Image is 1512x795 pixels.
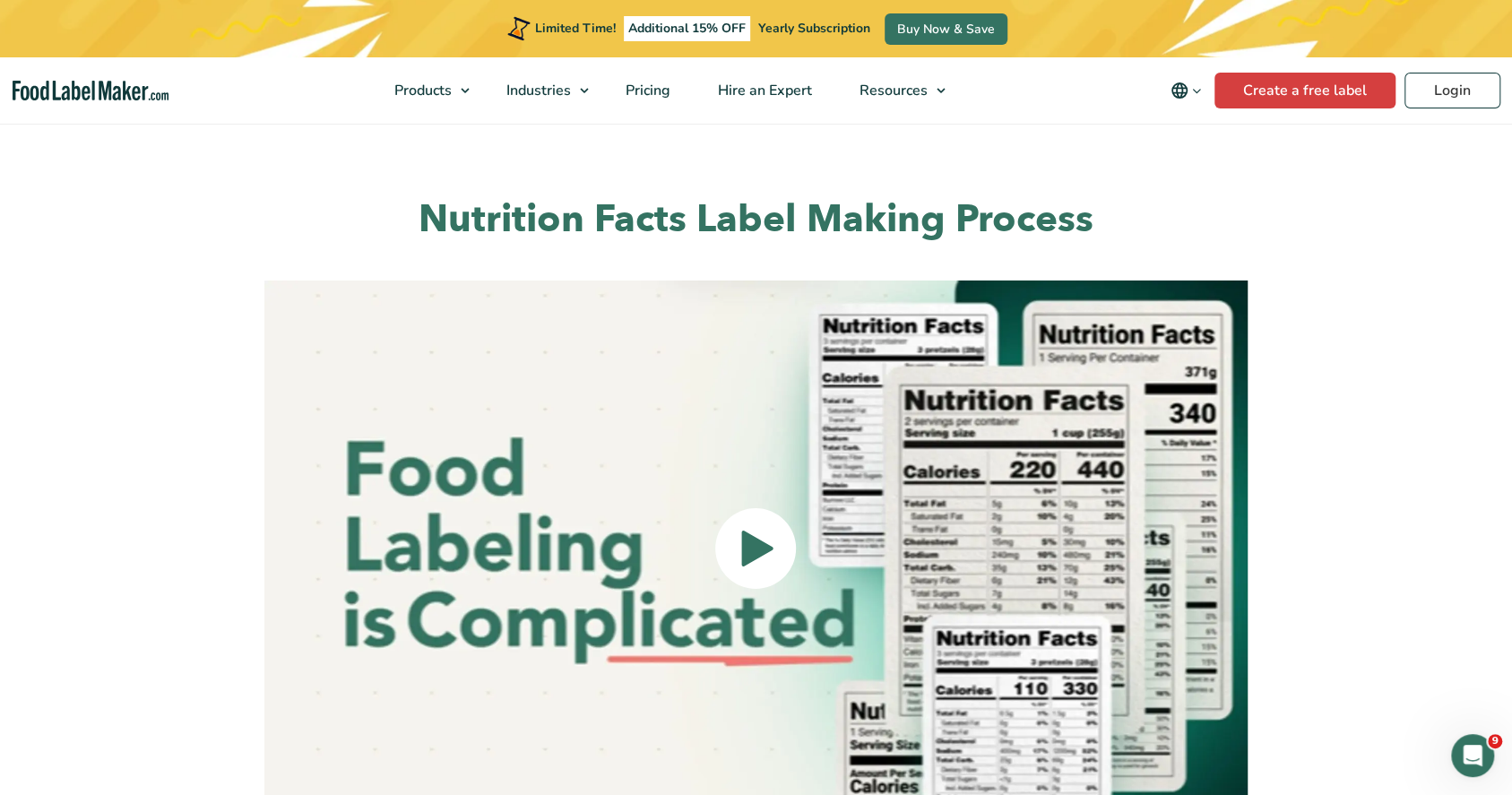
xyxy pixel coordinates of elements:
[1451,734,1494,777] iframe: Intercom live chat
[758,20,870,37] span: Yearly Subscription
[501,81,573,100] span: Industries
[214,195,1299,245] h2: Nutrition Facts Label Making Process
[836,57,955,124] a: Resources
[1158,73,1214,108] button: Change language
[624,16,750,41] span: Additional 15% OFF
[1214,73,1395,108] a: Create a free label
[1404,73,1500,108] a: Login
[602,57,690,124] a: Pricing
[620,81,672,100] span: Pricing
[371,57,479,124] a: Products
[695,57,832,124] a: Hire an Expert
[13,81,168,101] a: Food Label Maker homepage
[854,81,929,100] span: Resources
[885,13,1007,45] a: Buy Now & Save
[535,20,616,37] span: Limited Time!
[389,81,454,100] span: Products
[713,81,814,100] span: Hire an Expert
[483,57,598,124] a: Industries
[1488,734,1502,748] span: 9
